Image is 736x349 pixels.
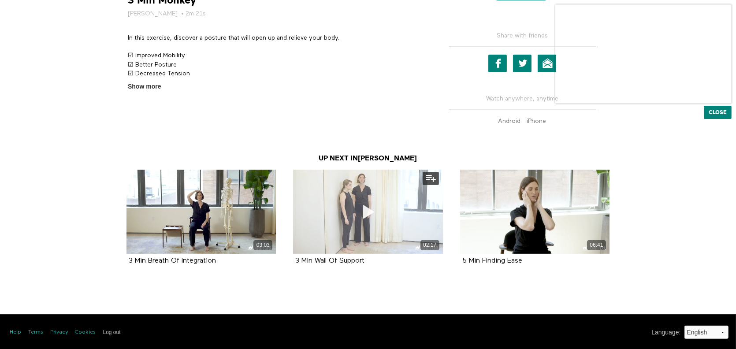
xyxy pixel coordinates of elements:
p: In this exercise, discover a posture that will open up and relieve your body. [128,33,423,42]
strong: 3 Min Wall Of Support [295,257,364,264]
a: Privacy [51,329,68,336]
h5: Share with friends [449,31,596,47]
strong: Android [498,118,521,124]
a: 3 Min Wall Of Support 02:17 [293,170,442,254]
a: Facebook [488,55,507,72]
label: Language : [651,328,680,337]
a: Android [496,118,523,124]
a: Help [10,329,22,336]
input: Log out [103,329,121,335]
a: iPhone [525,118,549,124]
div: 03:03 [253,240,272,250]
a: Cookies [75,329,96,336]
a: Twitter [513,55,532,72]
div: 06:41 [587,240,606,250]
a: Terms [29,329,44,336]
a: 3 Min Breath Of Integration 03:03 [126,170,276,254]
p: ☑ Improved Mobility ☑ Better Posture ☑ Decreased Tension [128,51,423,78]
a: [PERSON_NAME] [128,9,178,18]
a: 3 Min Wall Of Support [295,257,364,264]
a: 3 Min Breath Of Integration [129,257,216,264]
div: 02:17 [420,240,439,250]
strong: 3 Min Breath Of Integration [129,257,216,264]
span: Show more [128,82,161,91]
h5: • 2m 21s [128,9,423,18]
a: Email [538,55,556,72]
h3: Up Next in [121,154,615,163]
button: Add to my list [423,172,439,185]
a: [PERSON_NAME] [358,154,417,162]
strong: iPhone [527,118,546,124]
h5: Watch anywhere, anytime [449,88,596,110]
